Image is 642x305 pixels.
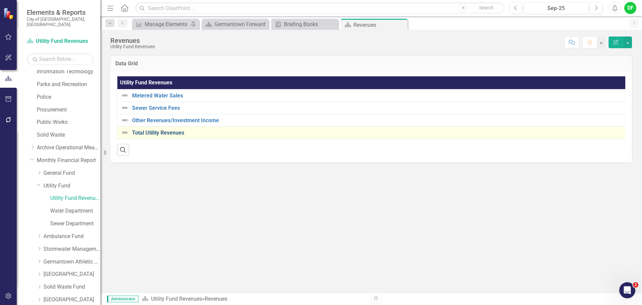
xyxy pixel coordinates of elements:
[37,68,100,76] a: Information Technology
[132,93,623,99] a: Metered Water Sales
[27,16,94,27] small: City of [GEOGRAPHIC_DATA], [GEOGRAPHIC_DATA]
[27,8,94,16] span: Elements & Reports
[135,2,505,14] input: Search ClearPoint...
[110,44,155,49] div: Utility Fund Revenues
[110,37,155,44] div: Revenues
[524,2,588,14] button: Sep-25
[132,118,623,124] a: Other Revenues/Investment Income
[115,61,627,67] h3: Data Grid
[633,282,638,288] span: 2
[132,105,623,111] a: Sewer Service Fees
[469,3,503,13] button: Search
[619,282,635,298] iframe: Intercom live chat
[353,21,406,29] div: Revenues
[43,233,100,240] a: Ambulance Fund
[273,20,336,28] a: Briefing Books
[43,169,100,177] a: General Fund
[121,104,129,112] img: Not Defined
[37,157,100,164] a: Monthly Financial Report
[3,8,15,19] img: ClearPoint Strategy
[37,131,100,139] a: Solid Waste
[121,116,129,124] img: Not Defined
[117,89,627,102] td: Double-Click to Edit Right Click for Context Menu
[121,91,129,99] img: Not Defined
[117,114,627,127] td: Double-Click to Edit Right Click for Context Menu
[50,207,100,215] a: Water Department
[479,5,494,10] span: Search
[151,296,202,302] a: Utility Fund Revenues
[214,20,267,28] div: Germantown Forward
[43,258,100,266] a: Germantown Athletic Club
[37,119,100,126] a: Public Works
[132,130,623,136] a: Total Utility Revenues
[50,220,100,228] a: Sewer Department
[27,37,94,45] a: Utility Fund Revenues
[43,283,100,291] a: Solid Waste Fund
[37,144,100,152] a: Archive Operational Measures
[43,182,100,190] a: Utility Fund
[43,271,100,278] a: [GEOGRAPHIC_DATA]
[43,245,100,253] a: Stormwater Management Fund
[117,127,627,139] td: Double-Click to Edit Right Click for Context Menu
[121,129,129,137] img: Not Defined
[145,20,189,28] div: Manage Elements
[107,296,138,302] span: Administrator
[37,81,100,88] a: Parks and Recreation
[205,296,227,302] div: Revenues
[526,4,586,12] div: Sep-25
[142,295,366,303] div: »
[134,20,189,28] a: Manage Elements
[284,20,336,28] div: Briefing Books
[117,102,627,114] td: Double-Click to Edit Right Click for Context Menu
[37,106,100,114] a: Procurement
[624,2,636,14] button: DF
[37,93,100,101] a: Police
[43,296,100,304] a: [GEOGRAPHIC_DATA]
[50,195,100,202] a: Utility Fund Revenues
[203,20,267,28] a: Germantown Forward
[27,53,94,65] input: Search Below...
